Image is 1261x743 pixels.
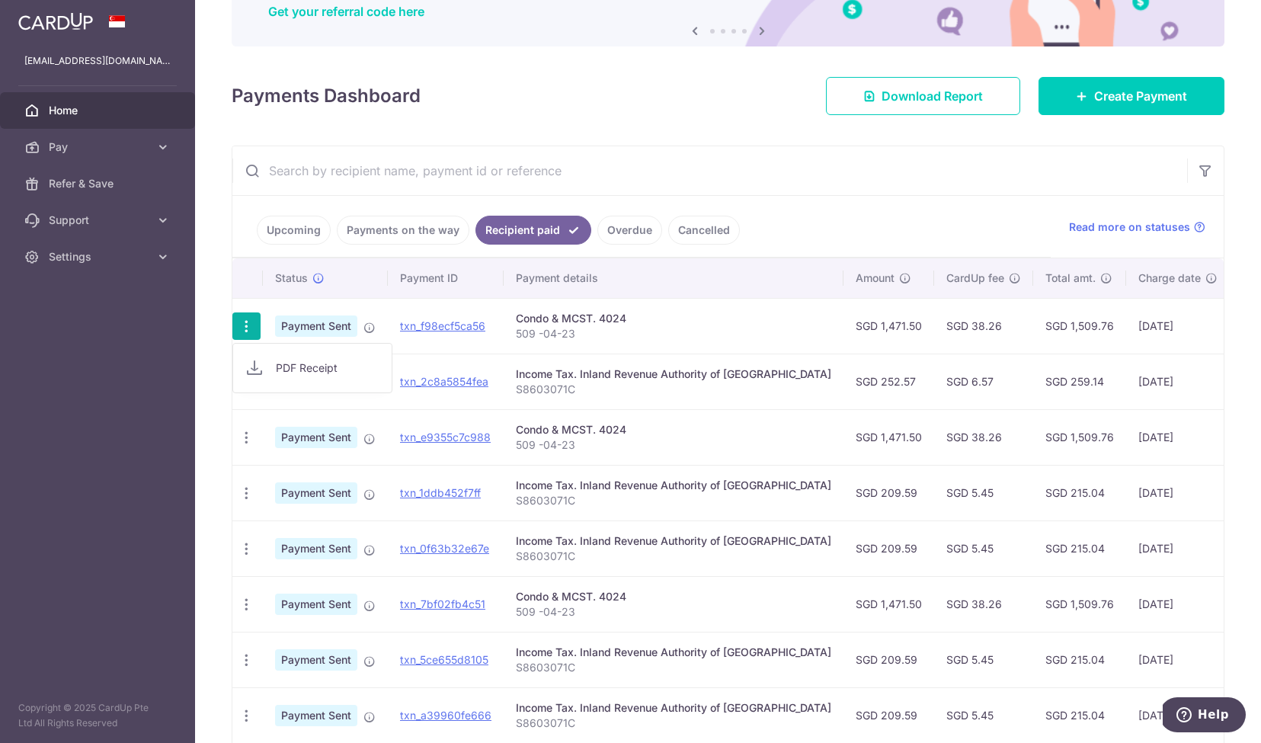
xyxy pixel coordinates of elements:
td: SGD 5.45 [934,520,1033,576]
span: Download Report [882,87,983,105]
td: [DATE] [1126,354,1230,409]
p: 509 -04-23 [516,604,831,620]
span: Payment Sent [275,649,357,671]
a: Read more on statuses [1069,219,1205,235]
th: Payment ID [388,258,504,298]
div: Income Tax. Inland Revenue Authority of [GEOGRAPHIC_DATA] [516,700,831,716]
a: txn_0f63b32e67e [400,542,489,555]
span: Read more on statuses [1069,219,1190,235]
span: Settings [49,249,149,264]
a: Recipient paid [475,216,591,245]
div: Income Tax. Inland Revenue Authority of [GEOGRAPHIC_DATA] [516,645,831,660]
td: SGD 1,509.76 [1033,409,1126,465]
span: Refer & Save [49,176,149,191]
a: Download Report [826,77,1020,115]
p: S8603071C [516,549,831,564]
div: Condo & MCST. 4024 [516,422,831,437]
td: [DATE] [1126,576,1230,632]
td: [DATE] [1126,687,1230,743]
img: CardUp [18,12,93,30]
span: Home [49,103,149,118]
span: Pay [49,139,149,155]
p: S8603071C [516,660,831,675]
td: SGD 215.04 [1033,687,1126,743]
a: txn_2c8a5854fea [400,375,488,388]
div: Condo & MCST. 4024 [516,589,831,604]
a: Cancelled [668,216,740,245]
p: 509 -04-23 [516,437,831,453]
div: Income Tax. Inland Revenue Authority of [GEOGRAPHIC_DATA] [516,367,831,382]
td: SGD 38.26 [934,298,1033,354]
span: Charge date [1138,271,1201,286]
td: SGD 1,471.50 [843,409,934,465]
td: [DATE] [1126,632,1230,687]
div: Condo & MCST. 4024 [516,311,831,326]
p: [EMAIL_ADDRESS][DOMAIN_NAME] [24,53,171,69]
a: txn_f98ecf5ca56 [400,319,485,332]
span: Support [49,213,149,228]
td: SGD 215.04 [1033,465,1126,520]
span: Payment Sent [275,705,357,726]
a: Get your referral code here [268,4,424,19]
span: Total amt. [1045,271,1096,286]
a: txn_e9355c7c988 [400,431,491,444]
td: SGD 1,509.76 [1033,576,1126,632]
iframe: Opens a widget where you can find more information [1163,697,1246,735]
span: Payment Sent [275,538,357,559]
td: SGD 209.59 [843,632,934,687]
a: Upcoming [257,216,331,245]
span: Payment Sent [275,594,357,615]
td: SGD 209.59 [843,465,934,520]
td: SGD 5.45 [934,632,1033,687]
td: SGD 38.26 [934,409,1033,465]
a: Payments on the way [337,216,469,245]
h4: Payments Dashboard [232,82,421,110]
td: SGD 5.45 [934,465,1033,520]
td: [DATE] [1126,409,1230,465]
td: SGD 215.04 [1033,520,1126,576]
td: [DATE] [1126,465,1230,520]
td: SGD 5.45 [934,687,1033,743]
a: Overdue [597,216,662,245]
p: S8603071C [516,382,831,397]
td: SGD 6.57 [934,354,1033,409]
span: Payment Sent [275,482,357,504]
span: Status [275,271,308,286]
a: Create Payment [1039,77,1224,115]
a: txn_7bf02fb4c51 [400,597,485,610]
a: txn_5ce655d8105 [400,653,488,666]
th: Payment details [504,258,843,298]
span: Amount [856,271,895,286]
td: SGD 1,471.50 [843,298,934,354]
a: txn_a39960fe666 [400,709,491,722]
td: [DATE] [1126,298,1230,354]
td: SGD 209.59 [843,520,934,576]
span: Create Payment [1094,87,1187,105]
td: SGD 215.04 [1033,632,1126,687]
td: SGD 1,471.50 [843,576,934,632]
input: Search by recipient name, payment id or reference [232,146,1187,195]
p: S8603071C [516,716,831,731]
td: SGD 209.59 [843,687,934,743]
td: SGD 252.57 [843,354,934,409]
a: txn_1ddb452f7ff [400,486,481,499]
p: 509 -04-23 [516,326,831,341]
div: Income Tax. Inland Revenue Authority of [GEOGRAPHIC_DATA] [516,533,831,549]
span: CardUp fee [946,271,1004,286]
div: Income Tax. Inland Revenue Authority of [GEOGRAPHIC_DATA] [516,478,831,493]
td: SGD 259.14 [1033,354,1126,409]
span: Payment Sent [275,427,357,448]
td: [DATE] [1126,520,1230,576]
span: Payment Sent [275,315,357,337]
td: SGD 1,509.76 [1033,298,1126,354]
p: S8603071C [516,493,831,508]
td: SGD 38.26 [934,576,1033,632]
